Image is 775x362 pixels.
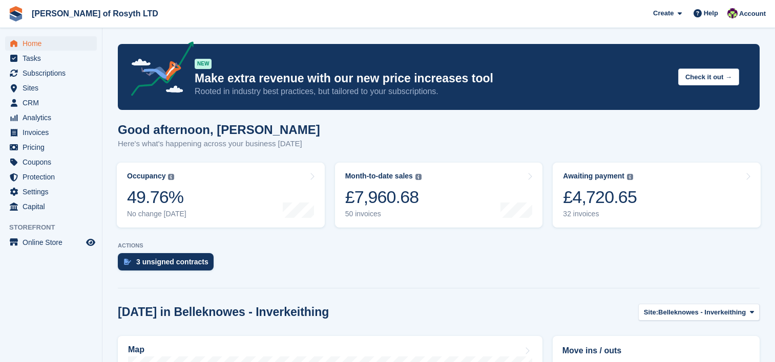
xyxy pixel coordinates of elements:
span: Sites [23,81,84,95]
a: [PERSON_NAME] of Rosyth LTD [28,5,162,22]
a: Occupancy 49.76% No change [DATE] [117,163,325,228]
span: Subscriptions [23,66,84,80]
a: menu [5,185,97,199]
p: Here's what's happening across your business [DATE] [118,138,320,150]
a: menu [5,110,97,125]
a: menu [5,199,97,214]
h2: [DATE] in Belleknowes - Inverkeithing [118,305,329,319]
p: Rooted in industry best practices, but tailored to your subscriptions. [195,86,670,97]
a: menu [5,36,97,51]
a: Preview store [85,236,97,248]
div: 50 invoices [345,210,422,218]
div: 3 unsigned contracts [136,258,208,266]
a: menu [5,81,97,95]
span: Site: [644,307,658,318]
a: menu [5,170,97,184]
button: Site: Belleknowes - Inverkeithing [638,304,760,321]
div: NEW [195,59,212,69]
span: Analytics [23,110,84,125]
a: Month-to-date sales £7,960.68 50 invoices [335,163,543,228]
span: Pricing [23,140,84,154]
a: menu [5,140,97,154]
div: £4,720.65 [563,187,637,208]
img: icon-info-grey-7440780725fd019a000dd9b08b2336e03edf1995a4989e88bcd33f0948082b44.svg [627,174,633,180]
a: menu [5,66,97,80]
a: menu [5,155,97,169]
span: Capital [23,199,84,214]
a: 3 unsigned contracts [118,253,219,276]
span: Settings [23,185,84,199]
span: Online Store [23,235,84,250]
button: Check it out → [678,69,739,85]
span: Tasks [23,51,84,65]
h2: Map [128,345,144,354]
span: Protection [23,170,84,184]
img: price-adjustments-announcement-icon-8257ccfd72463d97f412b2fc003d46551f7dbcb40ab6d574587a9cd5c0d94... [122,41,194,100]
span: Storefront [9,222,102,233]
img: icon-info-grey-7440780725fd019a000dd9b08b2336e03edf1995a4989e88bcd33f0948082b44.svg [415,174,422,180]
span: Home [23,36,84,51]
span: Account [739,9,766,19]
span: CRM [23,96,84,110]
div: 49.76% [127,187,186,208]
img: icon-info-grey-7440780725fd019a000dd9b08b2336e03edf1995a4989e88bcd33f0948082b44.svg [168,174,174,180]
span: Create [653,8,674,18]
img: contract_signature_icon-13c848040528278c33f63329250d36e43548de30e8caae1d1a13099fd9432cc5.svg [124,259,131,265]
a: Awaiting payment £4,720.65 32 invoices [553,163,761,228]
p: ACTIONS [118,242,760,249]
span: Belleknowes - Inverkeithing [658,307,746,318]
h2: Move ins / outs [562,345,750,357]
a: menu [5,96,97,110]
h1: Good afternoon, [PERSON_NAME] [118,123,320,137]
div: Month-to-date sales [345,172,413,180]
div: No change [DATE] [127,210,186,218]
div: Occupancy [127,172,165,180]
span: Help [704,8,718,18]
span: Invoices [23,125,84,140]
div: £7,960.68 [345,187,422,208]
p: Make extra revenue with our new price increases tool [195,71,670,86]
span: Coupons [23,155,84,169]
a: menu [5,125,97,140]
img: stora-icon-8386f47178a22dfd0bd8f6a31ec36ba5ce8667c1dd55bd0f319d3a0aa187defe.svg [8,6,24,21]
a: menu [5,235,97,250]
div: Awaiting payment [563,172,624,180]
div: 32 invoices [563,210,637,218]
a: menu [5,51,97,65]
img: Nina Briggs [727,8,738,18]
